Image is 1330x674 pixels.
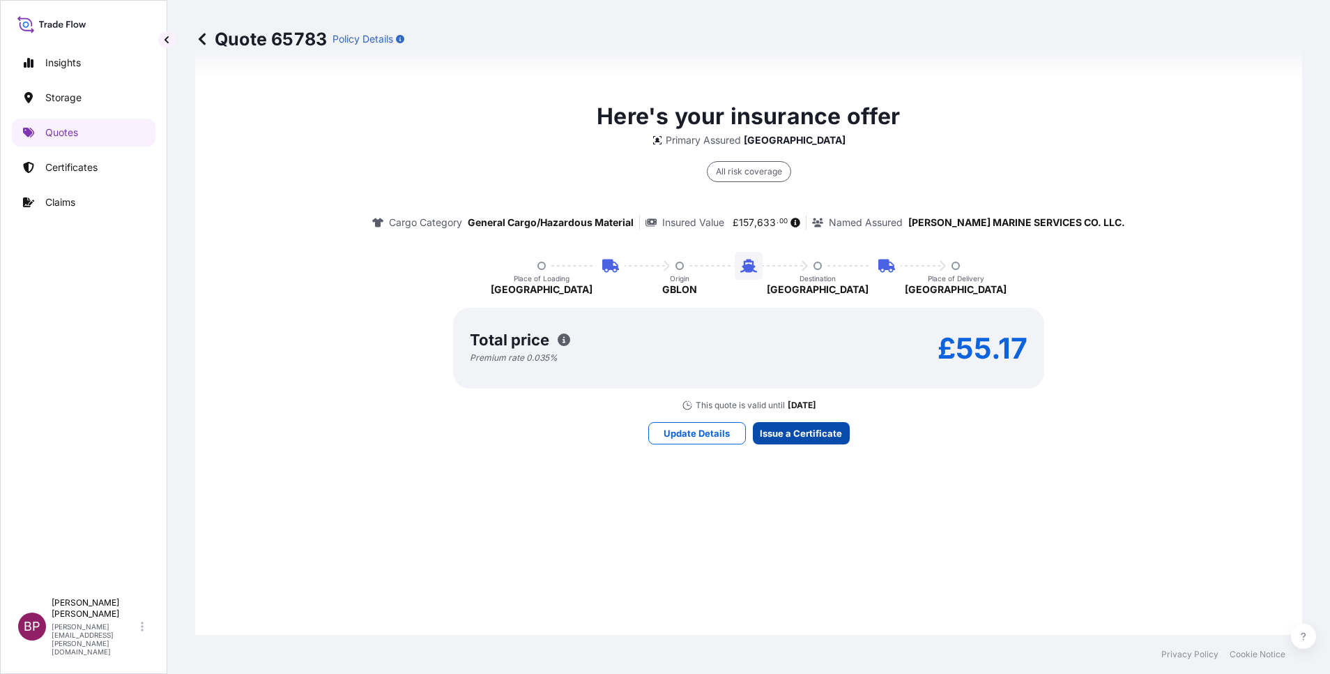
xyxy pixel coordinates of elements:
p: Named Assured [829,216,903,230]
p: Destination [800,274,836,283]
p: Cargo Category [389,216,462,230]
p: Policy Details [332,32,393,46]
p: £55.17 [938,337,1027,359]
a: Certificates [12,153,155,181]
a: Privacy Policy [1161,649,1218,660]
span: 157 [739,218,754,227]
a: Claims [12,188,155,216]
p: GBLON [662,283,697,297]
p: [GEOGRAPHIC_DATA] [491,283,593,297]
p: Update Details [664,426,730,440]
p: Here's your insurance offer [597,100,900,133]
a: Storage [12,84,155,112]
a: Cookie Notice [1230,649,1285,660]
p: Insured Value [662,216,724,230]
span: £ [733,218,739,227]
button: Update Details [648,422,746,444]
a: Quotes [12,119,155,147]
p: Place of Delivery [928,274,984,283]
p: Storage [45,91,82,105]
p: This quote is valid until [696,400,785,411]
p: Certificates [45,160,98,174]
p: [PERSON_NAME] [PERSON_NAME] [52,597,138,620]
p: [GEOGRAPHIC_DATA] [744,133,846,147]
div: All risk coverage [707,161,791,182]
p: Insights [45,56,81,70]
p: [GEOGRAPHIC_DATA] [905,283,1007,297]
span: , [754,218,757,227]
p: Place of Loading [514,274,570,283]
p: Total price [470,333,549,347]
p: Quotes [45,126,78,140]
p: Claims [45,195,75,209]
p: [GEOGRAPHIC_DATA] [767,283,869,297]
p: [PERSON_NAME] MARINE SERVICES CO. LLC. [908,216,1125,230]
p: Premium rate 0.035 % [470,352,558,364]
p: Issue a Certificate [760,426,842,440]
p: Origin [670,274,689,283]
p: General Cargo/Hazardous Material [468,216,634,230]
p: [DATE] [788,400,816,411]
p: [PERSON_NAME][EMAIL_ADDRESS][PERSON_NAME][DOMAIN_NAME] [52,622,138,656]
span: 00 [779,219,788,224]
p: Primary Assured [666,133,741,147]
span: 633 [757,218,776,227]
span: BP [24,620,40,634]
span: . [777,219,779,224]
a: Insights [12,49,155,77]
button: Issue a Certificate [753,422,850,444]
p: Quote 65783 [195,28,327,50]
